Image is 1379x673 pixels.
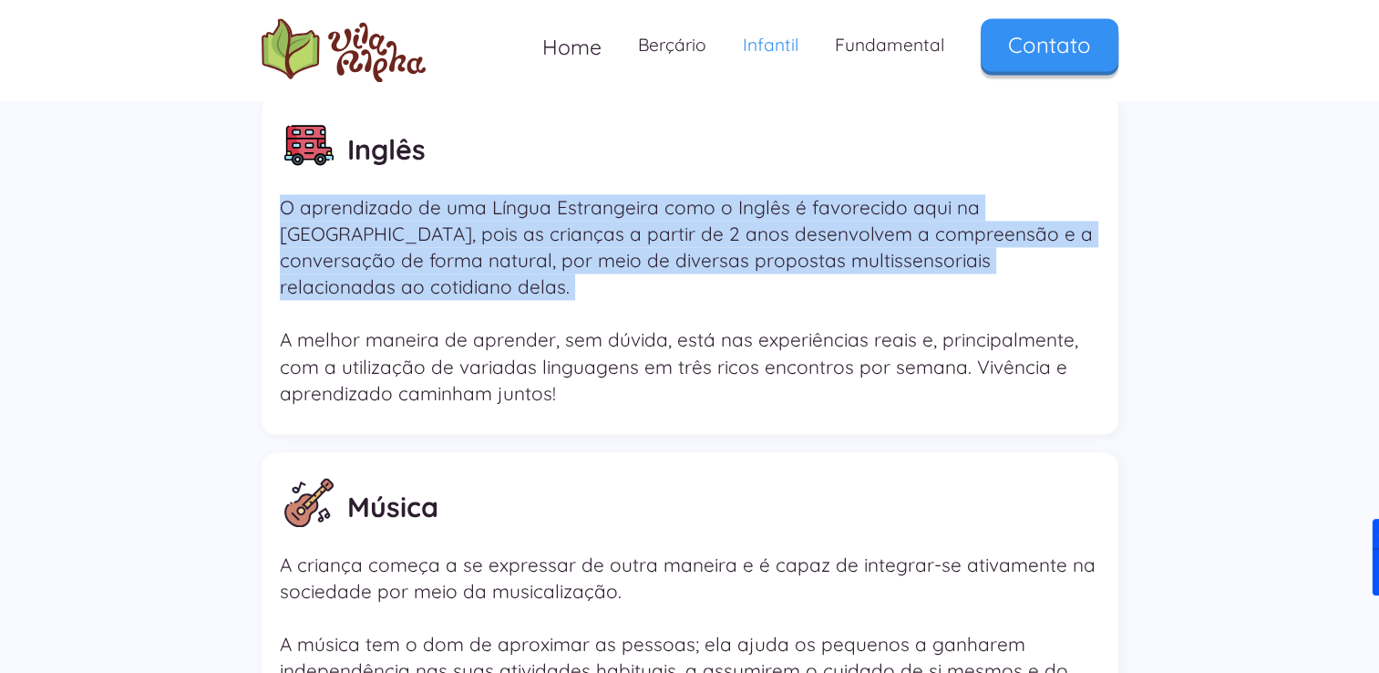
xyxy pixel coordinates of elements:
[981,18,1118,71] a: Contato
[347,480,438,535] h2: Música
[262,18,426,82] img: logo Escola Vila Alpha
[817,18,962,72] a: Fundamental
[620,18,725,72] a: Berçário
[347,122,426,178] h2: Inglês
[542,34,602,60] span: Home
[262,18,426,82] a: home
[725,18,817,72] a: Infantil
[280,194,1100,407] p: O aprendizado de uma Língua Estrangeira como o Inglês é favorecido aqui na [GEOGRAPHIC_DATA], poi...
[524,18,620,76] a: Home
